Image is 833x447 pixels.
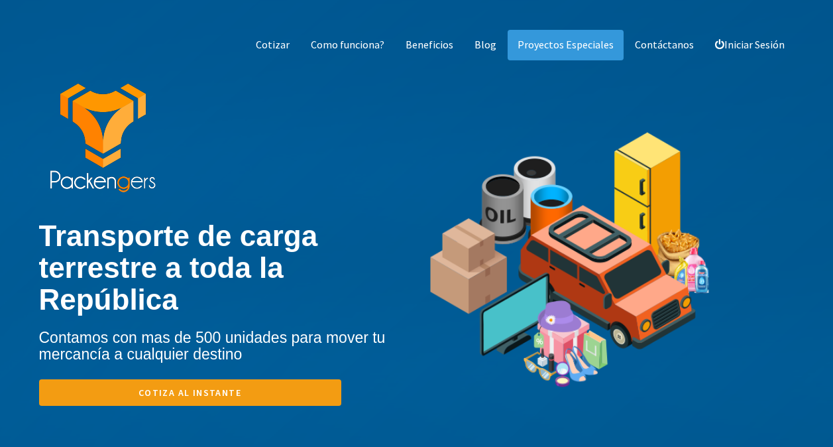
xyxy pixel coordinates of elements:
a: Contáctanos [625,30,704,60]
a: Como funciona? [301,30,394,60]
a: Blog [465,30,506,60]
b: Transporte de carga terrestre a toda la República [39,220,318,316]
a: Beneficios [396,30,463,60]
a: Cotiza al instante [39,379,341,406]
a: Cotizar [246,30,300,60]
img: packengers [49,84,156,194]
h4: Contamos con mas de 500 unidades para mover tu mercancía a cualquier destino [39,330,417,363]
a: Proyectos Especiales [508,30,624,60]
a: Iniciar Sesión [705,30,795,60]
